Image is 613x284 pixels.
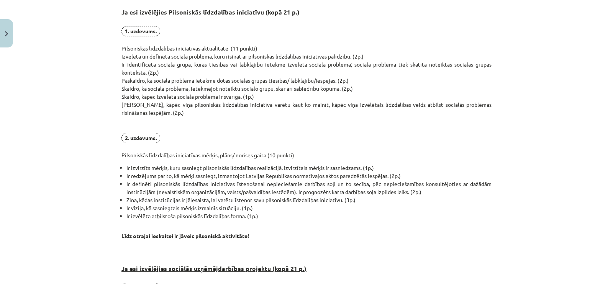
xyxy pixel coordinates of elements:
strong: Ja esi izvēlējies sociālās uzņēmējdarbības projektu (kopā 21 p.) [121,264,306,273]
li: Ir vīzija, kā sasniegtais mērķis izmainīs situāciju. (1p.) [126,204,492,212]
li: Ir definēti pilsoniskās līdzdalības iniciatīvas īstenošanai nepieciešamie darbības soļi un to sec... [126,180,492,196]
strong: Ja esi izvēlējies Pilsoniskās līdzdalības iniciatīvu (kopā 21 p.) [121,8,300,16]
li: Zina, kādas institūcijas ir jāiesaista, lai varētu īstenot savu pilsoniskās līdzdalības iniciatīv... [126,196,492,204]
li: Ir redzējums par to, kā mērķi sasniegt, izmantojot Latvijas Republikas normatīvajos aktos paredzē... [126,172,492,180]
img: icon-close-lesson-0947bae3869378f0d4975bcd49f059093ad1ed9edebbc8119c70593378902aed.svg [5,31,8,36]
strong: Līdz otrajai ieskaitei ir jāveic pilsoniskā aktivitāte! [121,232,249,239]
li: Ir izvirzīts mērķis, kuru sasniegt pilsoniskās līdzdalības realizācijā. Izvirzītais mērķis ir sas... [126,164,492,172]
li: Ir izvēlēta atbilstoša pilsoniskās līdzdalības forma. (1p.) [126,212,492,220]
strong: 2. uzdevums. [125,134,157,141]
p: Pilsoniskās līdzdalības iniciatīvas aktualitāte (11 punkti) Izvēlēta un definēta sociāla problēma... [121,26,492,159]
span: 1. uzdevums. [121,26,160,36]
